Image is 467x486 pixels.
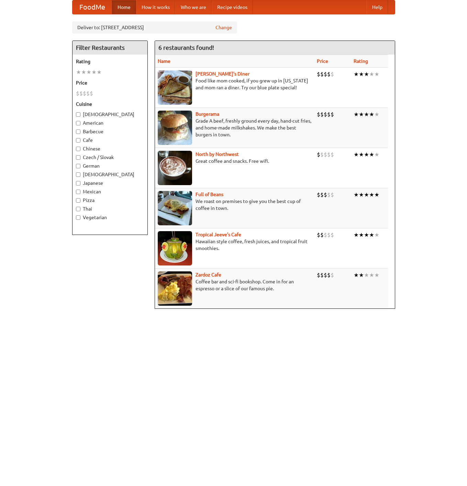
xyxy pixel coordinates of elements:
[76,154,144,161] label: Czech / Slovak
[359,191,364,199] li: ★
[327,151,331,158] li: $
[196,71,249,77] b: [PERSON_NAME]'s Diner
[369,70,374,78] li: ★
[369,111,374,118] li: ★
[327,111,331,118] li: $
[320,151,324,158] li: $
[76,147,80,151] input: Chinese
[331,70,334,78] li: $
[158,70,192,105] img: sallys.jpg
[212,0,253,14] a: Recipe videos
[369,271,374,279] li: ★
[76,207,80,211] input: Thai
[76,162,144,169] label: German
[317,151,320,158] li: $
[324,70,327,78] li: $
[76,120,144,126] label: American
[331,111,334,118] li: $
[76,188,144,195] label: Mexican
[76,215,80,220] input: Vegetarian
[76,58,144,65] h5: Rating
[79,90,83,97] li: $
[73,0,112,14] a: FoodMe
[354,58,368,64] a: Rating
[317,191,320,199] li: $
[158,77,311,91] p: Food like mom cooked, if you grew up in [US_STATE] and mom ran a diner. Try our blue plate special!
[324,111,327,118] li: $
[354,151,359,158] li: ★
[158,158,311,165] p: Great coffee and snacks. Free wifi.
[175,0,212,14] a: Who we are
[331,231,334,239] li: $
[76,145,144,152] label: Chinese
[317,231,320,239] li: $
[331,271,334,279] li: $
[196,232,241,237] a: Tropical Jeeve's Cafe
[359,70,364,78] li: ★
[317,271,320,279] li: $
[76,68,81,76] li: ★
[374,111,379,118] li: ★
[331,151,334,158] li: $
[374,231,379,239] li: ★
[196,272,221,278] a: Zardoz Cafe
[72,21,237,34] div: Deliver to: [STREET_ADDRESS]
[369,231,374,239] li: ★
[364,151,369,158] li: ★
[324,271,327,279] li: $
[90,90,93,97] li: $
[359,111,364,118] li: ★
[86,90,90,97] li: $
[86,68,91,76] li: ★
[354,70,359,78] li: ★
[374,191,379,199] li: ★
[76,214,144,221] label: Vegetarian
[158,271,192,306] img: zardoz.jpg
[374,151,379,158] li: ★
[76,137,144,144] label: Cafe
[354,231,359,239] li: ★
[76,138,80,143] input: Cafe
[73,41,147,55] h4: Filter Restaurants
[320,191,324,199] li: $
[364,231,369,239] li: ★
[364,111,369,118] li: ★
[136,0,175,14] a: How it works
[76,198,80,203] input: Pizza
[354,111,359,118] li: ★
[76,129,80,134] input: Barbecue
[76,190,80,194] input: Mexican
[327,191,331,199] li: $
[320,231,324,239] li: $
[196,151,239,157] a: North by Northwest
[158,58,170,64] a: Name
[364,70,369,78] li: ★
[196,192,223,197] a: Full of Beans
[76,205,144,212] label: Thai
[317,111,320,118] li: $
[215,24,232,31] a: Change
[354,271,359,279] li: ★
[320,111,324,118] li: $
[324,231,327,239] li: $
[158,191,192,225] img: beans.jpg
[158,111,192,145] img: burgerama.jpg
[76,121,80,125] input: American
[158,44,214,51] ng-pluralize: 6 restaurants found!
[317,70,320,78] li: $
[76,128,144,135] label: Barbecue
[81,68,86,76] li: ★
[158,278,311,292] p: Coffee bar and sci-fi bookshop. Come in for an espresso or a slice of our famous pie.
[158,238,311,252] p: Hawaiian style coffee, fresh juices, and tropical fruit smoothies.
[158,231,192,265] img: jeeves.jpg
[76,79,144,86] h5: Price
[196,111,219,117] a: Burgerama
[76,111,144,118] label: [DEMOGRAPHIC_DATA]
[359,151,364,158] li: ★
[367,0,388,14] a: Help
